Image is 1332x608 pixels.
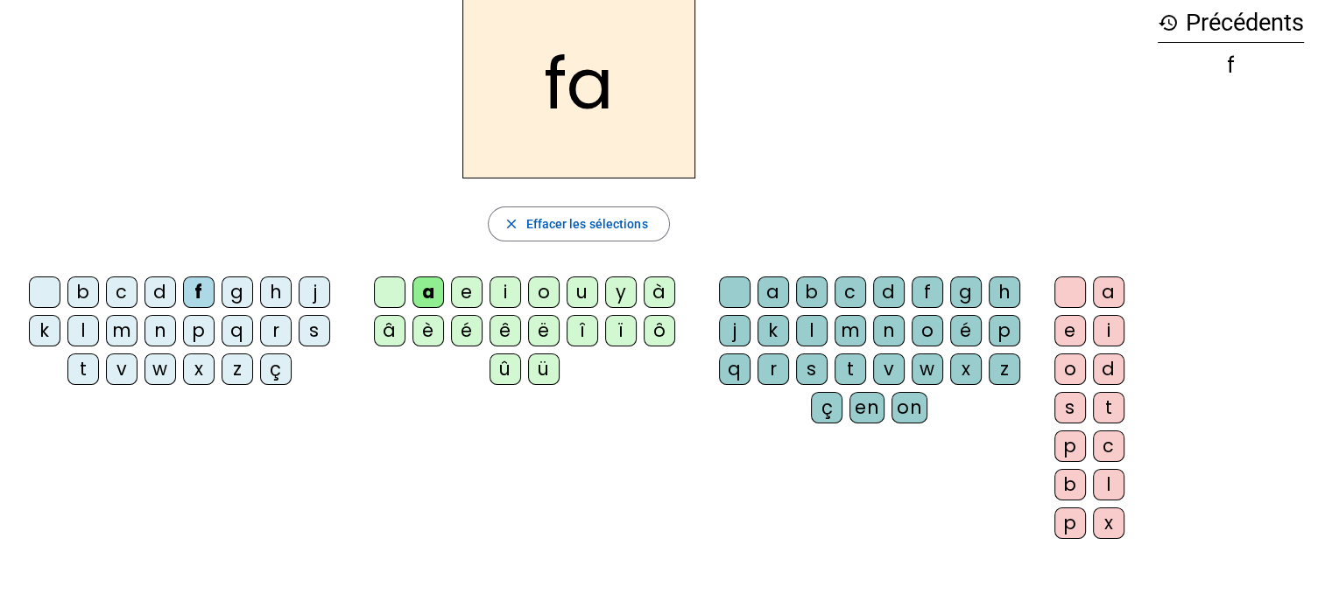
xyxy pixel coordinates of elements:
div: e [1054,315,1086,346]
div: e [451,276,483,308]
div: l [1093,469,1124,500]
div: f [183,276,215,308]
div: â [374,315,405,346]
span: Effacer les sélections [525,213,647,234]
div: m [106,315,137,346]
div: ë [528,315,560,346]
div: f [1158,55,1304,76]
div: p [1054,507,1086,539]
div: r [758,353,789,385]
div: c [106,276,137,308]
div: k [29,315,60,346]
div: r [260,315,292,346]
div: p [183,315,215,346]
div: é [451,315,483,346]
div: l [796,315,828,346]
div: x [950,353,982,385]
mat-icon: close [503,216,518,232]
h3: Précédents [1158,3,1304,43]
div: g [222,276,253,308]
div: n [144,315,176,346]
div: i [490,276,521,308]
div: ç [260,353,292,385]
div: v [873,353,905,385]
div: a [412,276,444,308]
div: x [1093,507,1124,539]
mat-icon: history [1158,12,1179,33]
div: ï [605,315,637,346]
div: a [758,276,789,308]
div: k [758,315,789,346]
div: x [183,353,215,385]
div: g [950,276,982,308]
div: d [144,276,176,308]
div: d [873,276,905,308]
div: m [835,315,866,346]
div: é [950,315,982,346]
div: ô [644,315,675,346]
div: o [912,315,943,346]
div: l [67,315,99,346]
div: on [892,392,927,423]
div: p [1054,430,1086,462]
div: s [299,315,330,346]
div: s [1054,392,1086,423]
div: c [1093,430,1124,462]
div: w [144,353,176,385]
div: q [222,315,253,346]
div: f [912,276,943,308]
button: Effacer les sélections [488,206,669,241]
div: b [796,276,828,308]
div: q [719,353,751,385]
div: o [528,276,560,308]
div: t [1093,392,1124,423]
div: b [1054,469,1086,500]
div: y [605,276,637,308]
div: h [260,276,292,308]
div: w [912,353,943,385]
div: d [1093,353,1124,385]
div: h [989,276,1020,308]
div: î [567,315,598,346]
div: c [835,276,866,308]
div: j [719,315,751,346]
div: p [989,315,1020,346]
div: t [835,353,866,385]
div: b [67,276,99,308]
div: t [67,353,99,385]
div: u [567,276,598,308]
div: ü [528,353,560,385]
div: à [644,276,675,308]
div: z [989,353,1020,385]
div: o [1054,353,1086,385]
div: a [1093,276,1124,308]
div: ç [811,392,842,423]
div: en [849,392,884,423]
div: è [412,315,444,346]
div: s [796,353,828,385]
div: ê [490,315,521,346]
div: û [490,353,521,385]
div: i [1093,315,1124,346]
div: j [299,276,330,308]
div: v [106,353,137,385]
div: n [873,315,905,346]
div: z [222,353,253,385]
